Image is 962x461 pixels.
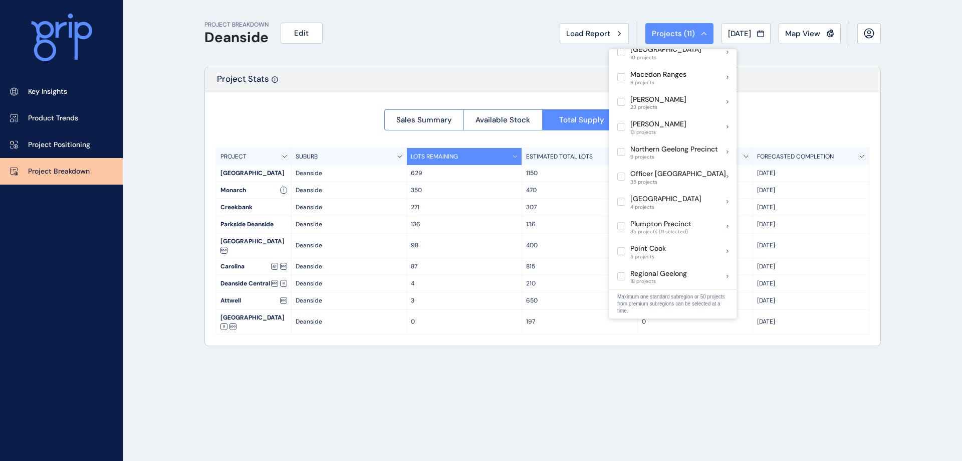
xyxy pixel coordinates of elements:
[757,279,864,288] p: [DATE]
[526,318,633,326] p: 197
[28,167,90,177] p: Project Breakdown
[281,23,323,44] button: Edit
[630,219,691,229] p: Plumpton Precinct
[384,109,463,130] button: Sales Summary
[296,186,402,195] p: Deanside
[630,278,687,284] span: 18 projects
[630,179,726,185] span: 35 projects
[645,23,713,44] button: Projects (11)
[216,275,291,292] div: Deanside Central
[28,113,78,123] p: Product Trends
[526,279,633,288] p: 210
[217,73,269,92] p: Project Stats
[630,194,701,204] p: [GEOGRAPHIC_DATA]
[296,262,402,271] p: Deanside
[757,220,864,229] p: [DATE]
[216,310,291,334] div: [GEOGRAPHIC_DATA]
[630,119,686,129] p: [PERSON_NAME]
[411,262,518,271] p: 87
[216,233,291,258] div: [GEOGRAPHIC_DATA]
[757,152,834,161] p: FORECASTED COMPLETION
[411,186,518,195] p: 350
[411,152,458,161] p: LOTS REMAINING
[526,152,593,161] p: ESTIMATED TOTAL LOTS
[630,254,666,260] span: 5 projects
[630,80,686,86] span: 9 projects
[526,296,633,305] p: 650
[757,318,864,326] p: [DATE]
[785,29,820,39] span: Map View
[526,220,633,229] p: 136
[630,104,686,110] span: 23 projects
[296,241,402,250] p: Deanside
[757,262,864,271] p: [DATE]
[216,292,291,309] div: Attwell
[204,21,269,29] p: PROJECT BREAKDOWN
[757,169,864,178] p: [DATE]
[411,296,518,305] p: 3
[630,244,666,254] p: Point Cook
[296,279,402,288] p: Deanside
[630,169,726,179] p: Officer [GEOGRAPHIC_DATA]
[566,29,610,39] span: Load Report
[220,152,247,161] p: PROJECT
[630,144,718,155] p: Northern Geelong Precinct
[617,293,729,315] p: Maximum one standard subregion or 50 projects from premium subregions can be selected at a time.
[216,199,291,216] div: Creekbank
[204,29,269,46] h1: Deanside
[411,279,518,288] p: 4
[216,182,291,199] div: Monarch
[216,258,291,275] div: Carolina
[216,216,291,233] div: Parkside Deanside
[526,169,633,178] p: 1150
[542,109,621,130] button: Total Supply
[411,241,518,250] p: 98
[757,241,864,250] p: [DATE]
[757,186,864,195] p: [DATE]
[652,29,695,39] span: Projects ( 11 )
[411,169,518,178] p: 629
[463,109,543,130] button: Available Stock
[411,203,518,212] p: 271
[630,70,686,80] p: Macedon Ranges
[630,55,701,61] span: 10 projects
[396,115,452,125] span: Sales Summary
[526,241,633,250] p: 400
[630,45,701,55] p: [GEOGRAPHIC_DATA]
[296,296,402,305] p: Deanside
[757,203,864,212] p: [DATE]
[411,318,518,326] p: 0
[757,296,864,305] p: [DATE]
[475,115,530,125] span: Available Stock
[28,140,90,150] p: Project Positioning
[630,95,686,105] p: [PERSON_NAME]
[526,186,633,195] p: 470
[28,87,67,97] p: Key Insights
[642,318,749,326] p: 0
[560,23,629,44] button: Load Report
[630,154,718,160] span: 9 projects
[779,23,841,44] button: Map View
[722,23,771,44] button: [DATE]
[630,204,701,210] span: 4 projects
[411,220,518,229] p: 136
[526,262,633,271] p: 815
[559,115,604,125] span: Total Supply
[296,318,402,326] p: Deanside
[294,28,309,38] span: Edit
[216,165,291,182] div: [GEOGRAPHIC_DATA]
[526,203,633,212] p: 307
[728,29,751,39] span: [DATE]
[296,152,318,161] p: SUBURB
[630,229,691,235] span: 35 projects (11 selected)
[296,203,402,212] p: Deanside
[630,269,687,279] p: Regional Geelong
[296,220,402,229] p: Deanside
[296,169,402,178] p: Deanside
[630,129,686,135] span: 13 projects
